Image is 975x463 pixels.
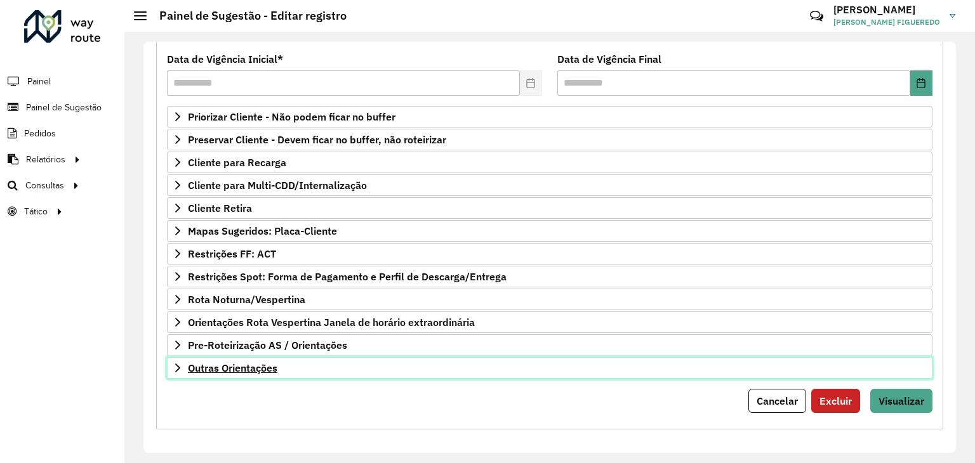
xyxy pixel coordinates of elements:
[819,395,852,407] span: Excluir
[24,205,48,218] span: Tático
[26,153,65,166] span: Relatórios
[167,289,932,310] a: Rota Noturna/Vespertina
[811,389,860,413] button: Excluir
[803,3,830,30] a: Contato Rápido
[833,16,940,28] span: [PERSON_NAME] FIGUEREDO
[757,395,798,407] span: Cancelar
[167,220,932,242] a: Mapas Sugeridos: Placa-Cliente
[188,180,367,190] span: Cliente para Multi-CDD/Internalização
[188,340,347,350] span: Pre-Roteirização AS / Orientações
[24,127,56,140] span: Pedidos
[167,106,932,127] a: Priorizar Cliente - Não podem ficar no buffer
[748,389,806,413] button: Cancelar
[147,9,347,23] h2: Painel de Sugestão - Editar registro
[167,51,283,67] label: Data de Vigência Inicial
[167,174,932,196] a: Cliente para Multi-CDD/Internalização
[167,266,932,287] a: Restrições Spot: Forma de Pagamento e Perfil de Descarga/Entrega
[167,243,932,264] a: Restrições FF: ACT
[27,75,51,88] span: Painel
[879,395,924,407] span: Visualizar
[833,4,940,16] h3: [PERSON_NAME]
[188,249,276,259] span: Restrições FF: ACT
[167,357,932,379] a: Outras Orientações
[26,101,102,114] span: Painel de Sugestão
[188,271,507,282] span: Restrições Spot: Forma de Pagamento e Perfil de Descarga/Entrega
[910,70,932,96] button: Choose Date
[870,389,932,413] button: Visualizar
[188,134,446,145] span: Preservar Cliente - Devem ficar no buffer, não roteirizar
[25,179,64,192] span: Consultas
[188,226,337,236] span: Mapas Sugeridos: Placa-Cliente
[167,129,932,150] a: Preservar Cliente - Devem ficar no buffer, não roteirizar
[557,51,661,67] label: Data de Vigência Final
[188,317,475,327] span: Orientações Rota Vespertina Janela de horário extraordinária
[188,363,277,373] span: Outras Orientações
[188,294,305,304] span: Rota Noturna/Vespertina
[167,197,932,219] a: Cliente Retira
[167,152,932,173] a: Cliente para Recarga
[188,203,252,213] span: Cliente Retira
[167,334,932,356] a: Pre-Roteirização AS / Orientações
[167,311,932,333] a: Orientações Rota Vespertina Janela de horário extraordinária
[188,112,395,122] span: Priorizar Cliente - Não podem ficar no buffer
[188,157,286,167] span: Cliente para Recarga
